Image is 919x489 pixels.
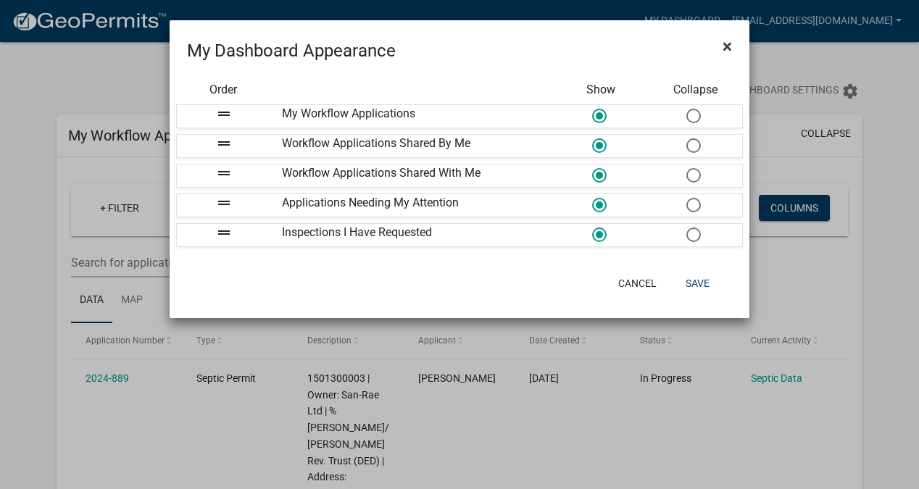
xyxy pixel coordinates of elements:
h4: My Dashboard Appearance [187,38,396,64]
div: Order [176,81,270,99]
span: × [723,36,732,57]
div: Workflow Applications Shared By Me [271,135,554,157]
div: Inspections I Have Requested [271,224,554,246]
div: My Workflow Applications [271,105,554,128]
i: drag_handle [215,164,233,182]
div: Workflow Applications Shared With Me [271,164,554,187]
button: Save [674,270,721,296]
i: drag_handle [215,105,233,122]
i: drag_handle [215,194,233,212]
button: Close [711,26,744,67]
div: Collapse [649,81,743,99]
i: drag_handle [215,135,233,152]
div: Applications Needing My Attention [271,194,554,217]
button: Cancel [607,270,668,296]
div: Show [554,81,648,99]
i: drag_handle [215,224,233,241]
